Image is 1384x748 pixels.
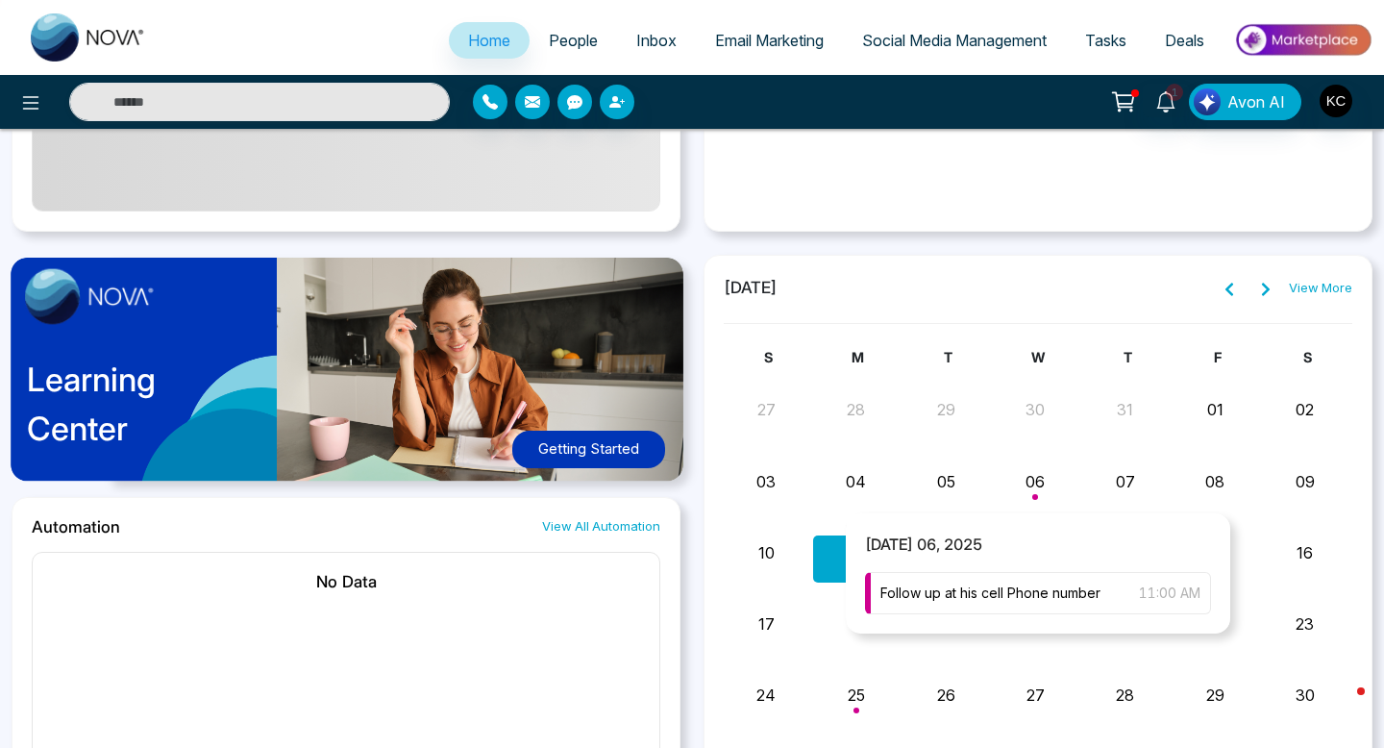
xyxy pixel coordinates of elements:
h2: No Data [52,572,640,591]
button: 16 [1297,541,1313,564]
span: Tasks [1085,31,1126,50]
span: S [764,349,773,365]
button: 27 [757,398,776,421]
button: Getting Started [512,431,665,468]
span: [DATE] 06, 2025 [865,535,982,554]
button: 28 [847,398,865,421]
button: 28 [1116,684,1134,707]
img: Lead Flow [1194,88,1221,115]
span: Deals [1165,31,1204,50]
a: Inbox [617,22,696,59]
button: 31 [1117,398,1133,421]
span: 11:00 AM [1139,583,1200,604]
span: M [852,349,864,365]
a: Deals [1146,22,1223,59]
a: LearningCenterGetting Started [12,255,680,496]
a: View All Automation [542,517,660,536]
span: T [1124,349,1132,365]
span: Email Marketing [715,31,824,50]
a: Email Marketing [696,22,843,59]
button: 05 [937,470,955,493]
img: Nova CRM Logo [31,13,146,62]
button: 30 [1296,684,1315,707]
button: 09 [1296,470,1315,493]
button: 01 [1207,398,1223,421]
button: 26 [937,684,955,707]
span: Social Media Management [862,31,1047,50]
span: [DATE] [724,276,778,301]
a: Tasks [1066,22,1146,59]
button: 02 [1296,398,1314,421]
button: 30 [1026,398,1045,421]
h2: Automation [32,517,120,536]
button: 17 [758,612,775,636]
span: 1 [1166,84,1183,101]
button: 29 [937,398,955,421]
a: View More [1289,279,1352,298]
span: T [944,349,952,365]
a: People [530,22,617,59]
img: Market-place.gif [1233,18,1372,62]
button: 07 [1116,470,1135,493]
img: image [25,269,154,325]
span: F [1214,349,1222,365]
span: Home [468,31,510,50]
button: 03 [756,470,776,493]
iframe: Intercom live chat [1319,683,1365,729]
a: 1 [1143,84,1189,117]
span: People [549,31,598,50]
button: Avon AI [1189,84,1301,120]
button: 24 [756,684,776,707]
p: Learning Center [27,355,156,453]
span: Inbox [636,31,677,50]
span: W [1031,349,1045,365]
a: Home [449,22,530,59]
button: 23 [1296,612,1314,636]
button: 29 [1206,684,1224,707]
button: 08 [1205,470,1224,493]
a: Social Media Management [843,22,1066,59]
span: S [1303,349,1312,365]
img: User Avatar [1320,85,1352,117]
span: Follow up at his cell Phone number [880,583,1100,604]
img: home-learning-center.png [2,249,704,503]
button: 04 [846,470,866,493]
span: Avon AI [1227,90,1285,113]
button: 10 [758,541,775,564]
button: 27 [1026,684,1045,707]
